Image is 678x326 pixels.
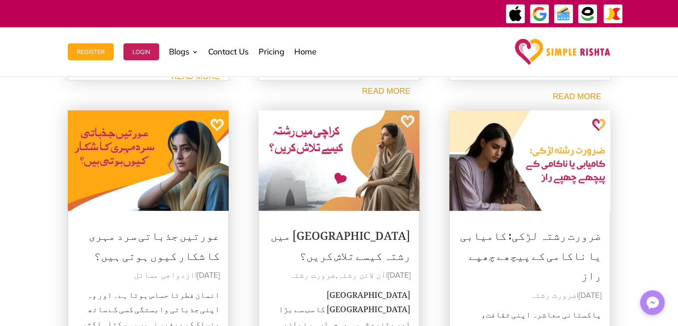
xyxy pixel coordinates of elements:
[271,218,411,267] a: [GEOGRAPHIC_DATA] میں رشتہ کیسے تلاش کریں؟
[460,218,601,286] a: ضرورت رشتہ لڑکی: کامیابی یا ناکامی کے پیچھے چھپے راز
[530,292,577,300] a: ضرورت رشتہ
[123,29,159,74] a: Login
[294,29,316,74] a: Home
[505,4,526,24] img: ApplePay-icon
[134,272,195,280] a: ازدواجی مسائل
[68,110,229,211] img: عورتیں جذباتی سرد مہری کا شکار کیوں ہوتی ہیں؟
[553,92,601,101] a: read more
[449,110,610,211] img: ضرورت رشتہ لڑکی: کامیابی یا ناکامی کے پیچھے چھپے راز
[388,272,411,280] span: [DATE]
[169,29,198,74] a: Blogs
[68,29,114,74] a: Register
[289,272,336,280] a: ضرورت رشتہ
[68,43,114,60] button: Register
[267,268,411,283] p: | ,
[123,43,159,60] button: Login
[530,4,550,24] img: GooglePay-icon
[644,294,662,312] img: Messenger
[259,29,284,74] a: Pricing
[197,272,220,280] span: [DATE]
[362,87,411,96] a: read more
[458,288,601,303] p: |
[578,4,598,24] img: EasyPaisa-icon
[579,292,601,300] span: [DATE]
[337,272,386,280] a: آن لائن رشتہ
[603,4,623,24] img: JazzCash-icon
[554,4,574,24] img: Credit Cards
[89,218,220,267] a: عورتیں جذباتی سرد مہری کا شکار کیوں ہوتی ہیں؟
[259,110,419,211] img: کراچی میں رشتہ کیسے تلاش کریں؟
[208,29,249,74] a: Contact Us
[77,268,220,283] p: |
